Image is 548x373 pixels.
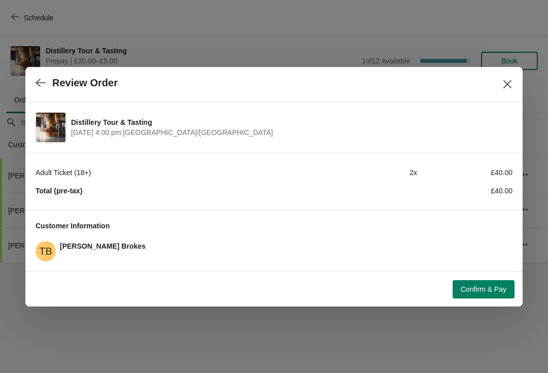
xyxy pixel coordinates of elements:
[71,127,507,138] span: [DATE] 4:00 pm [GEOGRAPHIC_DATA]/[GEOGRAPHIC_DATA]
[417,186,512,196] div: £40.00
[498,75,517,93] button: Close
[36,241,56,261] span: Tim
[60,242,146,250] span: [PERSON_NAME] Brokes
[36,167,322,178] div: Adult Ticket (18+)
[36,222,110,230] span: Customer Information
[417,167,512,178] div: £40.00
[36,113,65,142] img: Distillery Tour & Tasting | | August 14 | 4:00 pm Europe/London
[453,280,515,298] button: Confirm & Pay
[39,246,52,257] text: TB
[71,117,507,127] span: Distillery Tour & Tasting
[52,77,118,89] h2: Review Order
[461,285,506,293] span: Confirm & Pay
[36,187,82,195] strong: Total (pre-tax)
[322,167,417,178] div: 2 x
